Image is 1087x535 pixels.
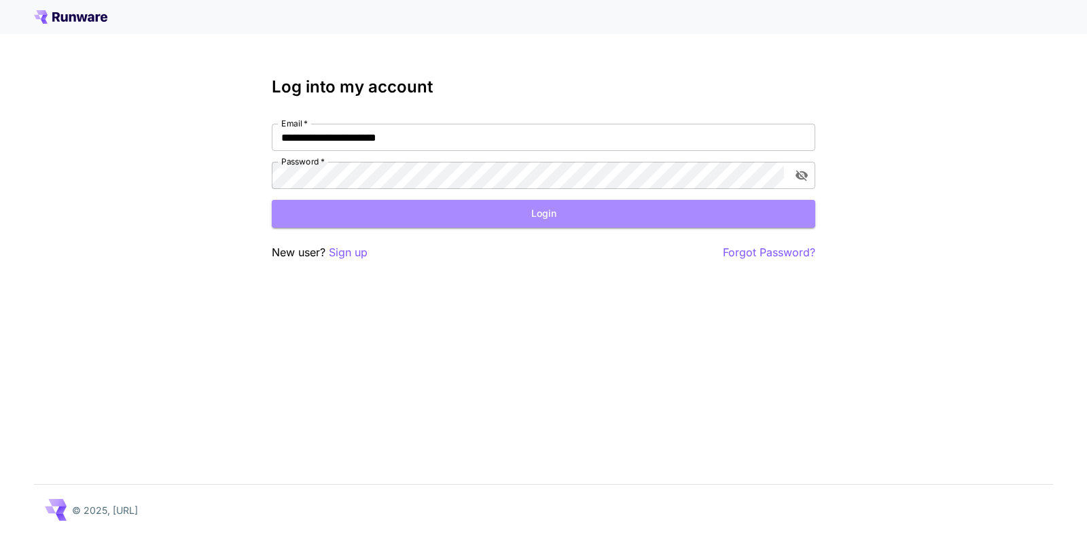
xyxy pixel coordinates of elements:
button: toggle password visibility [789,163,814,188]
button: Forgot Password? [723,244,815,261]
button: Login [272,200,815,228]
h3: Log into my account [272,77,815,97]
p: © 2025, [URL] [72,503,138,517]
p: New user? [272,244,368,261]
button: Sign up [329,244,368,261]
label: Password [281,156,325,167]
label: Email [281,118,308,129]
